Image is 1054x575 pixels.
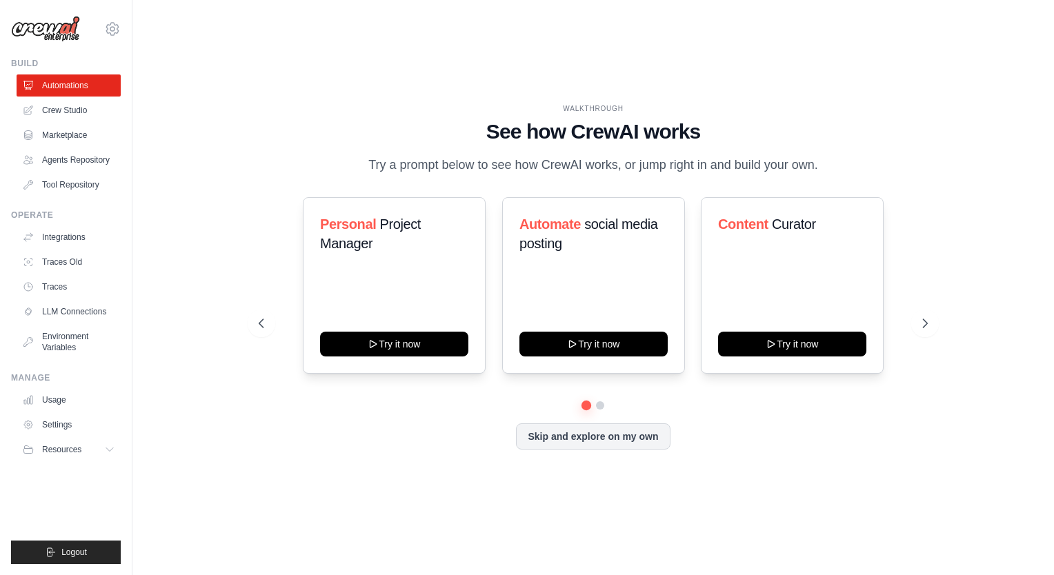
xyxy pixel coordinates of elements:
button: Logout [11,541,121,564]
div: Manage [11,372,121,383]
a: Crew Studio [17,99,121,121]
a: Agents Repository [17,149,121,171]
span: Resources [42,444,81,455]
a: Automations [17,74,121,97]
button: Try it now [718,332,866,356]
div: Operate [11,210,121,221]
span: Personal [320,216,376,232]
a: Environment Variables [17,325,121,359]
a: Integrations [17,226,121,248]
h1: See how CrewAI works [259,119,928,144]
a: Usage [17,389,121,411]
a: Marketplace [17,124,121,146]
span: Logout [61,547,87,558]
span: Content [718,216,768,232]
img: Logo [11,16,80,42]
div: WALKTHROUGH [259,103,928,114]
p: Try a prompt below to see how CrewAI works, or jump right in and build your own. [361,155,825,175]
button: Try it now [519,332,668,356]
a: Tool Repository [17,174,121,196]
a: Traces Old [17,251,121,273]
span: Automate [519,216,581,232]
a: Settings [17,414,121,436]
a: Traces [17,276,121,298]
div: Build [11,58,121,69]
button: Try it now [320,332,468,356]
span: social media posting [519,216,658,251]
a: LLM Connections [17,301,121,323]
button: Resources [17,438,121,461]
span: Curator [772,216,816,232]
button: Skip and explore on my own [516,423,670,450]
